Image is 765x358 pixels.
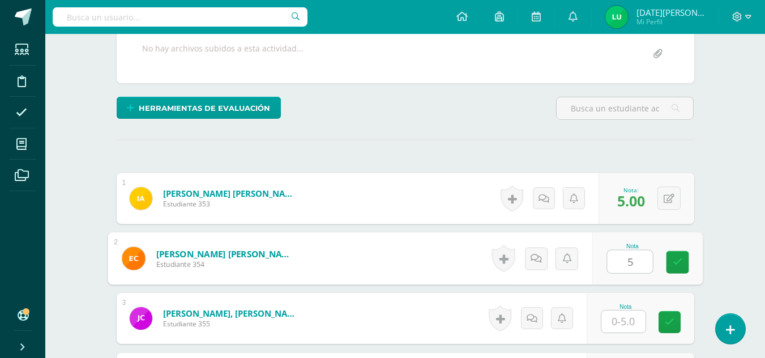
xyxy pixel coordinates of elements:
img: 1211eed916467ea5ee03a65448f6d56b.png [122,247,145,270]
input: 0-5.0 [601,310,646,333]
span: Estudiante 353 [163,199,299,209]
div: Nota [601,304,651,310]
img: 8960283e0a9ce4b4ff33e9216c6cd427.png [605,6,628,28]
a: [PERSON_NAME] [PERSON_NAME] [163,188,299,199]
a: [PERSON_NAME], [PERSON_NAME] [163,308,299,319]
img: 52c89a90fe56a0a84ba1819900f22042.png [130,187,152,210]
span: Herramientas de evaluación [139,98,270,119]
span: 5.00 [617,191,645,210]
input: Busca un usuario... [53,7,307,27]
a: Herramientas de evaluación [117,97,281,119]
input: 0-5.0 [607,251,652,273]
div: No hay archivos subidos a esta actividad... [142,43,304,65]
span: Estudiante 354 [156,260,296,270]
a: [PERSON_NAME] [PERSON_NAME] [156,248,296,260]
input: Busca un estudiante aquí... [557,97,693,119]
div: Nota [606,243,658,249]
span: Mi Perfil [636,17,704,27]
div: Nota: [617,186,645,194]
span: [DATE][PERSON_NAME] [636,7,704,18]
img: 2316240dc8904127d84885116ab4f031.png [130,307,152,330]
span: Estudiante 355 [163,319,299,329]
